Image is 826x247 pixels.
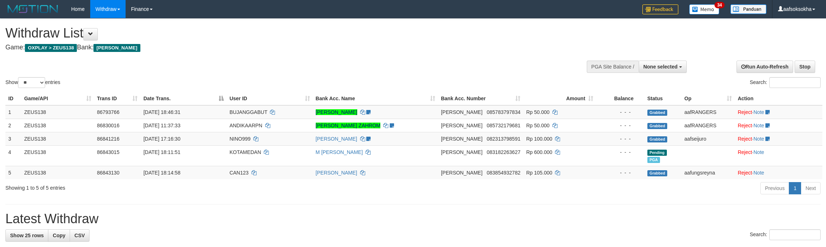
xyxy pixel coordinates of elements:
[526,170,552,176] span: Rp 105.000
[599,169,642,176] div: - - -
[441,123,482,128] span: [PERSON_NAME]
[230,170,249,176] span: CAN123
[801,182,821,194] a: Next
[5,229,48,242] a: Show 25 rows
[526,149,552,155] span: Rp 600.000
[5,119,21,132] td: 2
[735,132,822,145] td: ·
[143,109,180,115] span: [DATE] 18:46:31
[230,149,261,155] span: KOTAMEDAN
[25,44,77,52] span: OXPLAY > ZEUS138
[682,132,735,145] td: aafseijuro
[21,92,94,105] th: Game/API: activate to sort column ascending
[53,233,65,238] span: Copy
[438,92,523,105] th: Bank Acc. Number: activate to sort column ascending
[735,119,822,132] td: ·
[769,229,821,240] input: Search:
[5,166,21,179] td: 5
[316,170,357,176] a: [PERSON_NAME]
[750,229,821,240] label: Search:
[643,64,678,70] span: None selected
[753,123,764,128] a: Note
[140,92,226,105] th: Date Trans.: activate to sort column descending
[441,109,482,115] span: [PERSON_NAME]
[647,136,668,142] span: Grabbed
[526,109,550,115] span: Rp 50.000
[639,61,687,73] button: None selected
[143,123,180,128] span: [DATE] 11:37:33
[737,61,793,73] a: Run Auto-Refresh
[487,136,520,142] span: Copy 082313798591 to clipboard
[227,92,313,105] th: User ID: activate to sort column ascending
[48,229,70,242] a: Copy
[735,92,822,105] th: Action
[316,149,363,155] a: M [PERSON_NAME]
[316,136,357,142] a: [PERSON_NAME]
[523,92,596,105] th: Amount: activate to sort column ascending
[230,123,262,128] span: ANDIKAARPN
[682,105,735,119] td: aafRANGERS
[97,109,119,115] span: 86793766
[753,136,764,142] a: Note
[753,149,764,155] a: Note
[21,119,94,132] td: ZEUS138
[642,4,678,14] img: Feedback.jpg
[730,4,766,14] img: panduan.png
[587,61,639,73] div: PGA Site Balance /
[5,77,60,88] label: Show entries
[5,132,21,145] td: 3
[97,136,119,142] span: 86841216
[647,150,667,156] span: Pending
[21,105,94,119] td: ZEUS138
[599,109,642,116] div: - - -
[74,233,85,238] span: CSV
[760,182,789,194] a: Previous
[5,44,543,51] h4: Game: Bank:
[97,123,119,128] span: 86830016
[21,132,94,145] td: ZEUS138
[738,109,752,115] a: Reject
[487,149,520,155] span: Copy 083182263627 to clipboard
[441,136,482,142] span: [PERSON_NAME]
[769,77,821,88] input: Search:
[753,170,764,176] a: Note
[735,105,822,119] td: ·
[526,123,550,128] span: Rp 50.000
[5,145,21,166] td: 4
[94,92,141,105] th: Trans ID: activate to sort column ascending
[5,105,21,119] td: 1
[599,122,642,129] div: - - -
[753,109,764,115] a: Note
[313,92,438,105] th: Bank Acc. Name: activate to sort column ascending
[599,135,642,142] div: - - -
[738,170,752,176] a: Reject
[526,136,552,142] span: Rp 100.000
[735,145,822,166] td: ·
[18,77,45,88] select: Showentries
[689,4,720,14] img: Button%20Memo.svg
[143,136,180,142] span: [DATE] 17:16:30
[143,149,180,155] span: [DATE] 18:11:51
[682,166,735,179] td: aafungsreyna
[487,109,520,115] span: Copy 085783797834 to clipboard
[143,170,180,176] span: [DATE] 18:14:58
[10,233,44,238] span: Show 25 rows
[738,123,752,128] a: Reject
[70,229,89,242] a: CSV
[738,136,752,142] a: Reject
[5,212,821,226] h1: Latest Withdraw
[682,92,735,105] th: Op: activate to sort column ascending
[596,92,644,105] th: Balance
[93,44,140,52] span: [PERSON_NAME]
[5,26,543,40] h1: Withdraw List
[647,110,668,116] span: Grabbed
[21,145,94,166] td: ZEUS138
[5,181,339,191] div: Showing 1 to 5 of 5 entries
[21,166,94,179] td: ZEUS138
[5,4,60,14] img: MOTION_logo.png
[735,166,822,179] td: ·
[230,136,250,142] span: NINO999
[647,123,668,129] span: Grabbed
[647,157,660,163] span: Marked by aafRornrotha
[316,109,357,115] a: [PERSON_NAME]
